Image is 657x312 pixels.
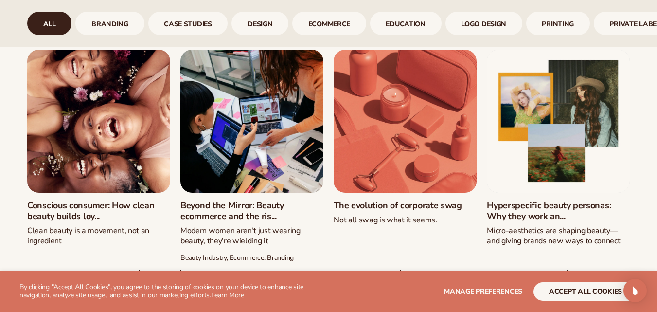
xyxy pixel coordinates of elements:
[444,282,522,301] button: Manage preferences
[334,201,477,211] a: The evolution of corporate swag
[445,12,522,35] a: logo design
[148,12,228,35] div: 3 / 9
[487,201,630,221] a: Hyperspecific beauty personas: Why they work an...
[180,201,323,221] a: Beyond the Mirror: Beauty ecommerce and the ris...
[19,283,324,300] p: By clicking "Accept All Cookies", you agree to the storing of cookies on your device to enhance s...
[75,12,144,35] div: 2 / 9
[370,12,442,35] a: Education
[27,12,71,35] div: 1 / 9
[526,12,590,35] a: printing
[292,12,366,35] div: 5 / 9
[292,12,366,35] a: ecommerce
[445,12,522,35] div: 7 / 9
[231,12,288,35] div: 4 / 9
[148,12,228,35] a: case studies
[231,12,288,35] a: design
[27,201,170,221] a: Conscious consumer: How clean beauty builds loy...
[27,12,71,35] a: All
[211,291,244,300] a: Learn More
[444,287,522,296] span: Manage preferences
[370,12,442,35] div: 6 / 9
[75,12,144,35] a: branding
[533,282,638,301] button: accept all cookies
[623,279,647,302] div: Open Intercom Messenger
[526,12,590,35] div: 8 / 9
